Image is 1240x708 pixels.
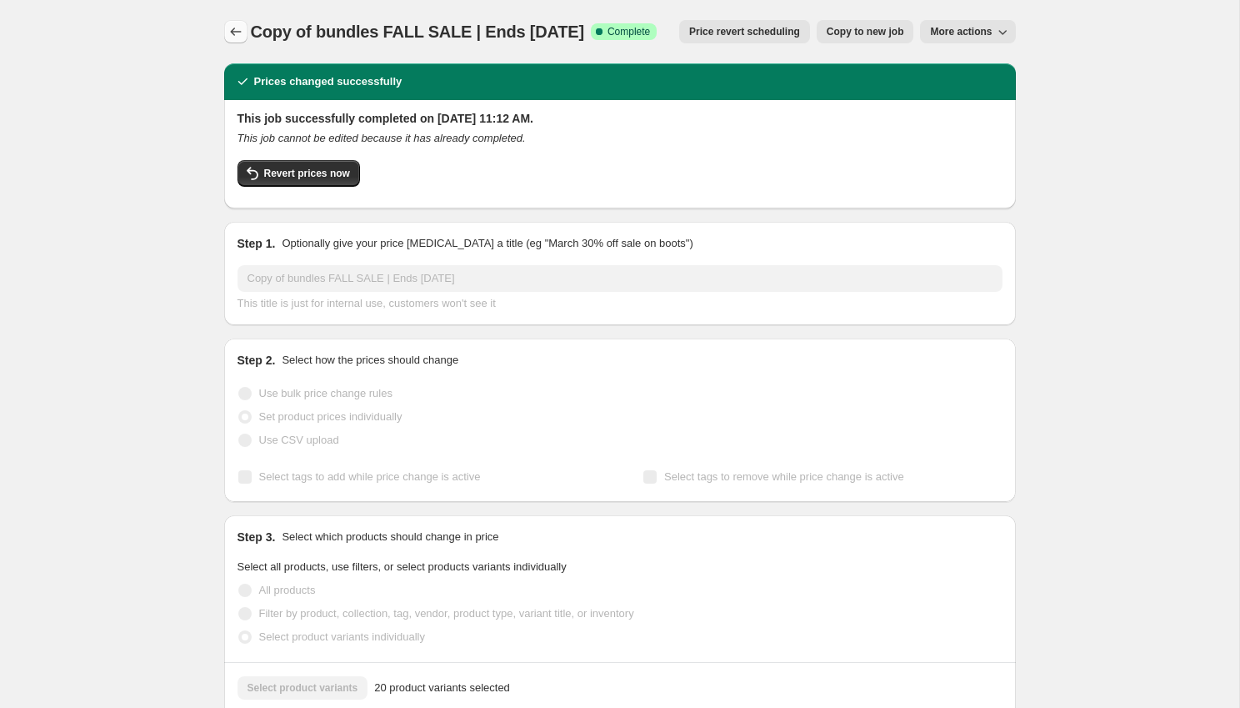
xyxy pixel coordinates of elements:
p: Optionally give your price [MEDICAL_DATA] a title (eg "March 30% off sale on boots") [282,235,692,252]
i: This job cannot be edited because it has already completed. [237,132,526,144]
button: Revert prices now [237,160,360,187]
span: All products [259,584,316,596]
span: 20 product variants selected [374,680,510,696]
span: Use bulk price change rules [259,387,392,399]
h2: This job successfully completed on [DATE] 11:12 AM. [237,110,1002,127]
h2: Prices changed successfully [254,73,402,90]
button: More actions [920,20,1015,43]
span: Select tags to remove while price change is active [664,470,904,483]
span: Select tags to add while price change is active [259,470,481,483]
input: 30% off holiday sale [237,265,1002,292]
h2: Step 3. [237,529,276,545]
p: Select how the prices should change [282,352,458,369]
h2: Step 1. [237,235,276,252]
span: More actions [930,25,992,38]
h2: Step 2. [237,352,276,369]
button: Price revert scheduling [679,20,810,43]
span: Select all products, use filters, or select products variants individually [237,560,567,573]
span: Copy of bundles FALL SALE | Ends [DATE] [251,23,584,41]
span: Filter by product, collection, tag, vendor, product type, variant title, or inventory [259,607,634,620]
span: Revert prices now [264,167,350,180]
button: Price change jobs [224,20,247,43]
span: Copy to new job [827,25,904,38]
span: This title is just for internal use, customers won't see it [237,297,496,309]
span: Select product variants individually [259,630,425,643]
button: Copy to new job [817,20,914,43]
span: Complete [607,25,650,38]
p: Select which products should change in price [282,529,498,545]
span: Price revert scheduling [689,25,800,38]
span: Use CSV upload [259,434,339,446]
span: Set product prices individually [259,410,402,423]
